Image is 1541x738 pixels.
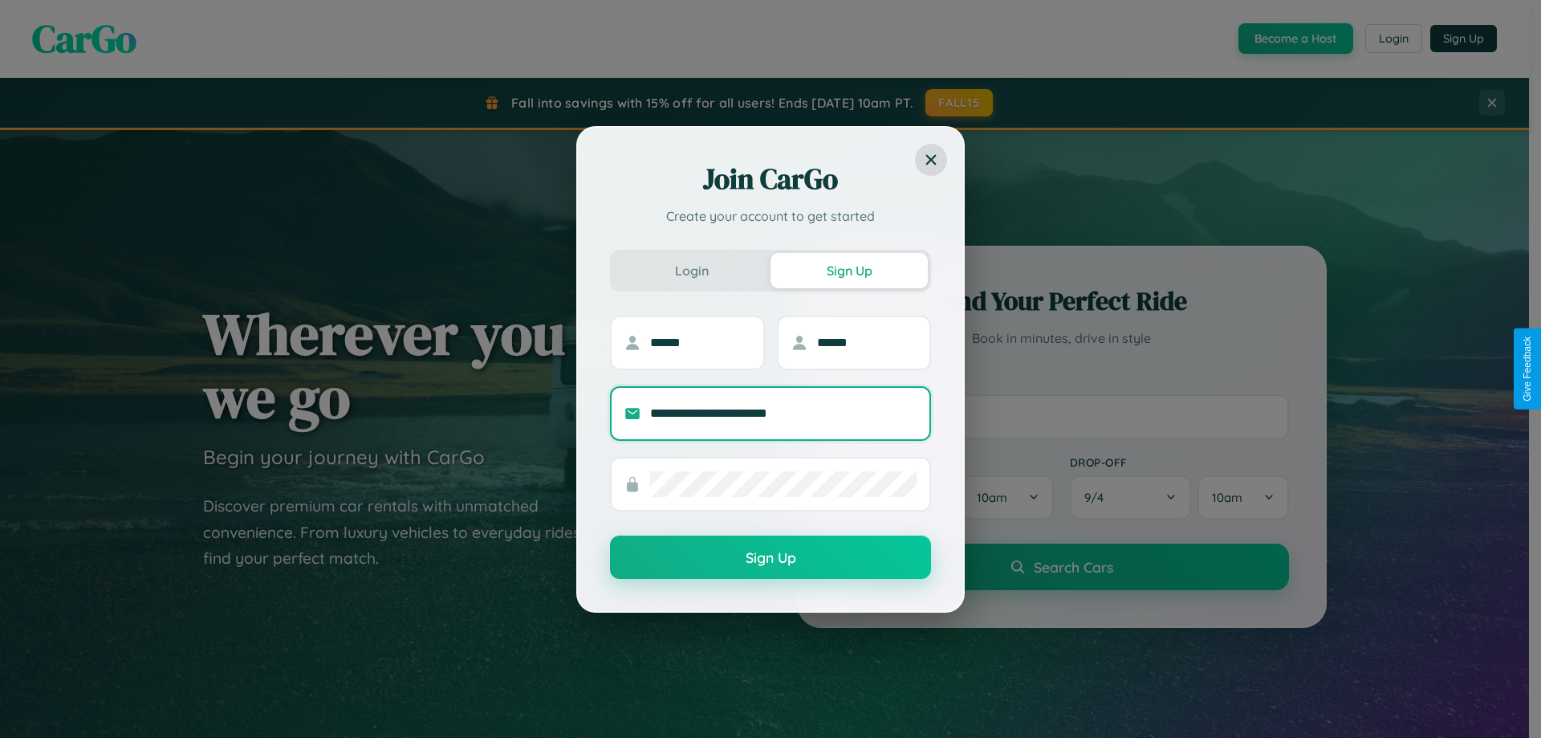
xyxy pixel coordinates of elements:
button: Sign Up [610,536,931,579]
button: Login [613,253,770,288]
h2: Join CarGo [610,160,931,198]
div: Give Feedback [1522,336,1533,402]
p: Create your account to get started [610,206,931,226]
button: Sign Up [770,253,928,288]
